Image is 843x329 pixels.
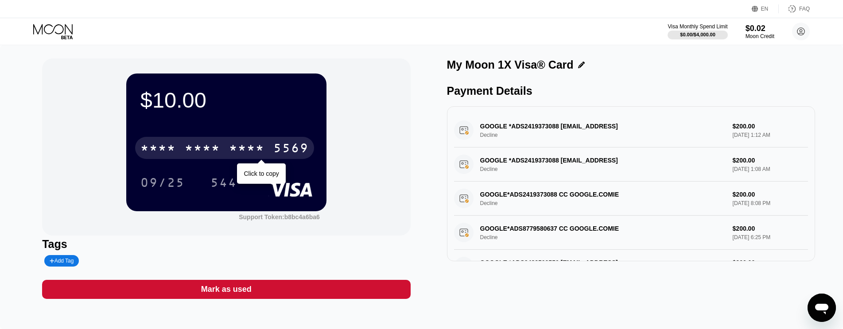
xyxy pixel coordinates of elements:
div: Visa Monthly Spend Limit [668,23,727,30]
div: My Moon 1X Visa® Card [447,58,574,71]
div: 09/25 [140,177,185,191]
iframe: Button to launch messaging window [808,294,836,322]
div: 544 [210,177,237,191]
div: Support Token: b8bc4a6ba6 [239,213,320,221]
div: FAQ [779,4,810,13]
div: Payment Details [447,85,815,97]
div: $10.00 [140,88,312,112]
div: Support Token:b8bc4a6ba6 [239,213,320,221]
div: Moon Credit [746,33,774,39]
div: Add Tag [50,258,74,264]
div: 544 [204,171,244,194]
div: Visa Monthly Spend Limit$0.00/$4,000.00 [668,23,727,39]
div: $0.00 / $4,000.00 [680,32,715,37]
div: EN [752,4,779,13]
div: Click to copy [244,170,279,177]
div: Add Tag [44,255,79,267]
div: $0.02Moon Credit [746,24,774,39]
div: EN [761,6,769,12]
div: FAQ [799,6,810,12]
div: Mark as used [201,284,252,294]
div: $0.02 [746,24,774,33]
div: 5569 [273,142,309,156]
div: 09/25 [134,171,191,194]
div: Tags [42,238,410,251]
div: Mark as used [42,280,410,299]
